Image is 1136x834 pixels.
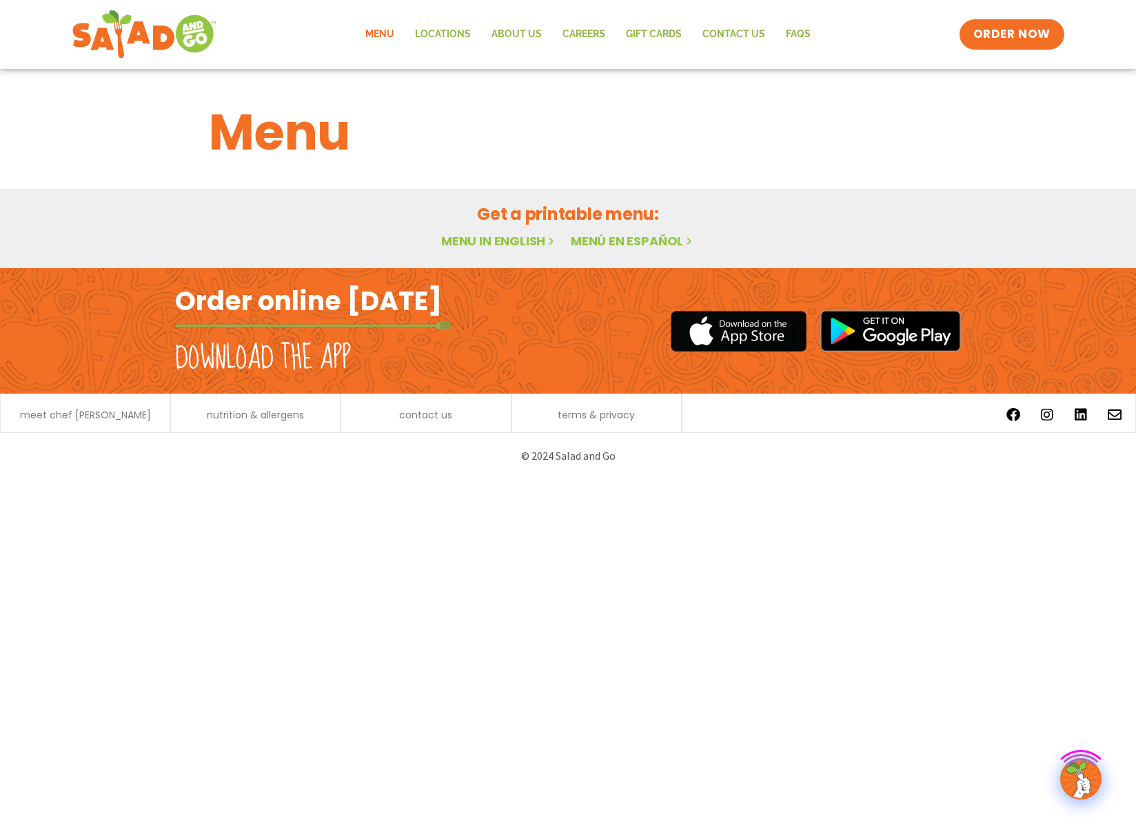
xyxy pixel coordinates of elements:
span: ORDER NOW [973,26,1051,43]
a: FAQs [775,19,821,50]
nav: Menu [355,19,821,50]
a: GIFT CARDS [616,19,692,50]
img: new-SAG-logo-768×292 [72,7,217,62]
a: terms & privacy [558,410,635,420]
a: Contact Us [692,19,775,50]
a: Locations [405,19,481,50]
p: © 2024 Salad and Go [182,447,954,465]
h1: Menu [209,95,927,170]
img: google_play [820,310,961,352]
h2: Order online [DATE] [175,284,442,318]
a: Menu [355,19,405,50]
a: Menu in English [441,232,557,250]
img: fork [175,322,451,329]
a: ORDER NOW [960,19,1064,50]
h2: Get a printable menu: [209,202,927,226]
a: contact us [399,410,452,420]
a: About Us [481,19,552,50]
a: nutrition & allergens [207,410,304,420]
img: appstore [671,309,807,354]
a: Menú en español [571,232,695,250]
h2: Download the app [175,339,351,378]
a: meet chef [PERSON_NAME] [20,410,151,420]
a: Careers [552,19,616,50]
